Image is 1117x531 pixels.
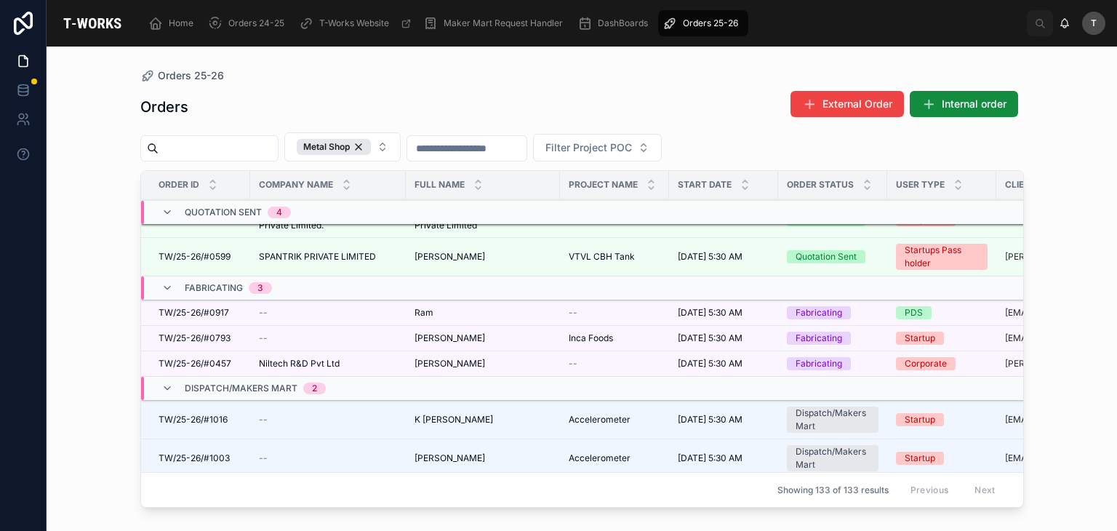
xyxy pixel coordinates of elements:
[259,452,397,464] a: --
[905,357,947,370] div: Corporate
[569,358,660,370] a: --
[159,452,230,464] span: TW/25-26/#1003
[259,332,268,344] span: --
[796,250,857,263] div: Quotation Sent
[569,414,660,426] a: Accelerometer
[415,251,485,263] span: [PERSON_NAME]
[259,414,268,426] span: --
[259,452,268,464] span: --
[896,413,988,426] a: Startup
[569,251,660,263] a: VTVL CBH Tank
[905,413,935,426] div: Startup
[678,452,742,464] span: [DATE] 5:30 AM
[896,332,988,345] a: Startup
[159,307,241,319] a: TW/25-26/#0917
[259,358,397,370] a: Niltech R&D Pvt Ltd
[678,307,769,319] a: [DATE] 5:30 AM
[295,10,419,36] a: T-Works Website
[796,332,842,345] div: Fabricating
[796,357,842,370] div: Fabricating
[228,17,284,29] span: Orders 24-25
[140,68,224,83] a: Orders 25-26
[138,7,1027,39] div: scrollable content
[415,414,551,426] a: K [PERSON_NAME]
[569,332,660,344] a: Inca Foods
[415,452,485,464] span: [PERSON_NAME]
[678,332,742,344] span: [DATE] 5:30 AM
[159,414,241,426] a: TW/25-26/#1016
[905,306,923,319] div: PDS
[787,306,878,319] a: Fabricating
[569,452,660,464] a: Accelerometer
[259,307,397,319] a: --
[159,179,199,191] span: Order ID
[259,251,376,263] span: SPANTRIK PRIVATE LIMITED
[158,68,224,83] span: Orders 25-26
[678,414,769,426] a: [DATE] 5:30 AM
[297,139,371,155] div: Metal Shop
[569,332,613,344] span: Inca Foods
[415,358,485,370] span: [PERSON_NAME]
[1005,179,1115,191] span: Client/Employee Email
[144,10,204,36] a: Home
[259,332,397,344] a: --
[787,407,878,433] a: Dispatch/Makers Mart
[159,414,228,426] span: TW/25-26/#1016
[159,358,231,370] span: TW/25-26/#0457
[140,97,188,117] h1: Orders
[787,332,878,345] a: Fabricating
[259,414,397,426] a: --
[787,357,878,370] a: Fabricating
[896,244,988,270] a: Startups Pass holder
[259,251,397,263] a: SPANTRIK PRIVATE LIMITED
[796,306,842,319] div: Fabricating
[415,307,433,319] span: Ram
[896,306,988,319] a: PDS
[415,358,551,370] a: [PERSON_NAME]
[678,358,742,370] span: [DATE] 5:30 AM
[297,139,371,155] button: Unselect METAL_SHOP
[259,307,268,319] span: --
[259,358,340,370] span: Niltech R&D Pvt Ltd
[569,414,630,426] span: Accelerometer
[312,383,317,394] div: 2
[58,12,127,35] img: App logo
[598,17,648,29] span: DashBoards
[569,307,577,319] span: --
[159,358,241,370] a: TW/25-26/#0457
[910,91,1018,117] button: Internal order
[658,10,748,36] a: Orders 25-26
[415,332,551,344] a: [PERSON_NAME]
[678,307,742,319] span: [DATE] 5:30 AM
[415,452,551,464] a: [PERSON_NAME]
[796,445,870,471] div: Dispatch/Makers Mart
[569,307,660,319] a: --
[683,17,738,29] span: Orders 25-26
[185,207,262,218] span: Quotation Sent
[415,251,551,263] a: [PERSON_NAME]
[678,332,769,344] a: [DATE] 5:30 AM
[678,251,769,263] a: [DATE] 5:30 AM
[569,179,638,191] span: Project Name
[284,132,401,161] button: Select Button
[787,179,854,191] span: Order Status
[159,452,241,464] a: TW/25-26/#1003
[159,332,231,344] span: TW/25-26/#0793
[905,332,935,345] div: Startup
[276,207,282,218] div: 4
[159,332,241,344] a: TW/25-26/#0793
[415,332,485,344] span: [PERSON_NAME]
[444,17,563,29] span: Maker Mart Request Handler
[787,250,878,263] a: Quotation Sent
[896,179,945,191] span: User Type
[204,10,295,36] a: Orders 24-25
[257,282,263,294] div: 3
[545,140,632,155] span: Filter Project POC
[415,307,551,319] a: Ram
[185,383,297,394] span: Dispatch/Makers Mart
[678,414,742,426] span: [DATE] 5:30 AM
[159,251,241,263] a: TW/25-26/#0599
[678,358,769,370] a: [DATE] 5:30 AM
[573,10,658,36] a: DashBoards
[678,452,769,464] a: [DATE] 5:30 AM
